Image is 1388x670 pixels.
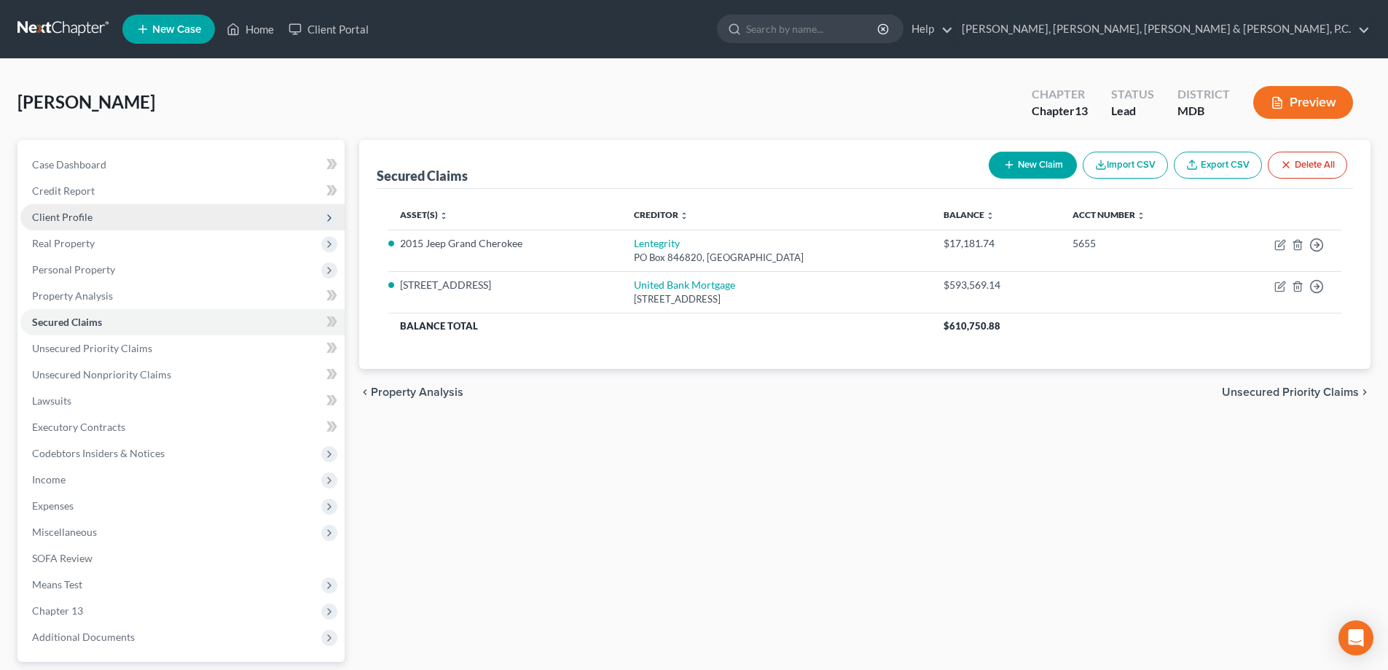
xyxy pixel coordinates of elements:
[32,368,171,381] span: Unsecured Nonpriority Claims
[1222,386,1359,398] span: Unsecured Priority Claims
[1253,86,1353,119] button: Preview
[20,362,345,388] a: Unsecured Nonpriority Claims
[20,388,345,414] a: Lawsuits
[1177,103,1230,120] div: MDB
[32,237,95,249] span: Real Property
[1338,620,1373,655] div: Open Intercom Messenger
[944,278,1049,292] div: $593,569.14
[32,499,74,512] span: Expenses
[377,167,468,184] div: Secured Claims
[400,278,611,292] li: [STREET_ADDRESS]
[20,178,345,204] a: Credit Report
[1222,386,1371,398] button: Unsecured Priority Claims chevron_right
[1073,209,1145,220] a: Acct Number unfold_more
[32,631,135,643] span: Additional Documents
[1111,86,1154,103] div: Status
[1268,152,1347,179] button: Delete All
[20,152,345,178] a: Case Dashboard
[281,16,376,42] a: Client Portal
[32,526,97,538] span: Miscellaneous
[1137,211,1145,220] i: unfold_more
[634,209,689,220] a: Creditor unfold_more
[634,278,735,291] a: United Bank Mortgage
[20,414,345,440] a: Executory Contracts
[32,211,93,223] span: Client Profile
[1032,86,1088,103] div: Chapter
[17,91,155,112] span: [PERSON_NAME]
[400,236,611,251] li: 2015 Jeep Grand Cherokee
[20,335,345,362] a: Unsecured Priority Claims
[20,283,345,309] a: Property Analysis
[634,251,920,265] div: PO Box 846820, [GEOGRAPHIC_DATA]
[944,236,1049,251] div: $17,181.74
[944,209,995,220] a: Balance unfold_more
[1073,236,1204,251] div: 5655
[32,184,95,197] span: Credit Report
[359,386,371,398] i: chevron_left
[1032,103,1088,120] div: Chapter
[371,386,463,398] span: Property Analysis
[986,211,995,220] i: unfold_more
[400,209,448,220] a: Asset(s) unfold_more
[944,320,1000,332] span: $610,750.88
[32,289,113,302] span: Property Analysis
[32,421,125,433] span: Executory Contracts
[359,386,463,398] button: chevron_left Property Analysis
[32,342,152,354] span: Unsecured Priority Claims
[954,16,1370,42] a: [PERSON_NAME], [PERSON_NAME], [PERSON_NAME] & [PERSON_NAME], P.C.
[32,604,83,617] span: Chapter 13
[219,16,281,42] a: Home
[20,309,345,335] a: Secured Claims
[904,16,953,42] a: Help
[32,578,82,591] span: Means Test
[32,552,93,564] span: SOFA Review
[20,545,345,572] a: SOFA Review
[32,394,71,407] span: Lawsuits
[1075,104,1088,117] span: 13
[32,447,165,459] span: Codebtors Insiders & Notices
[32,263,115,276] span: Personal Property
[634,237,680,249] a: Lentegrity
[1174,152,1262,179] a: Export CSV
[1083,152,1168,179] button: Import CSV
[680,211,689,220] i: unfold_more
[439,211,448,220] i: unfold_more
[1111,103,1154,120] div: Lead
[388,313,932,339] th: Balance Total
[746,15,879,42] input: Search by name...
[32,158,106,171] span: Case Dashboard
[32,473,66,486] span: Income
[152,24,201,35] span: New Case
[989,152,1077,179] button: New Claim
[32,316,102,328] span: Secured Claims
[1359,386,1371,398] i: chevron_right
[634,292,920,306] div: [STREET_ADDRESS]
[1177,86,1230,103] div: District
